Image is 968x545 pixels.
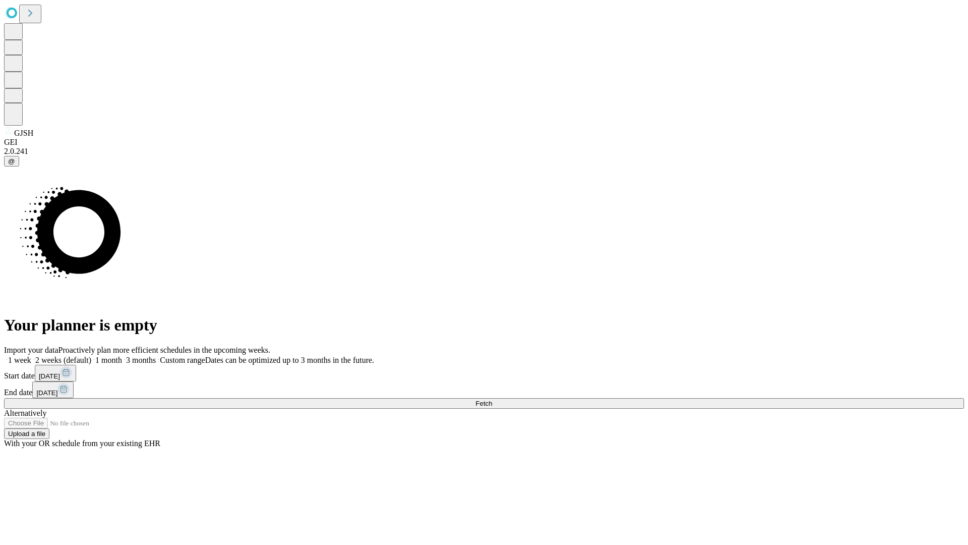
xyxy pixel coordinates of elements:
span: [DATE] [39,372,60,380]
div: 2.0.241 [4,147,964,156]
div: GEI [4,138,964,147]
span: Custom range [160,356,205,364]
span: [DATE] [36,389,57,397]
button: Upload a file [4,428,49,439]
span: GJSH [14,129,33,137]
span: Alternatively [4,409,46,417]
span: Import your data [4,346,58,354]
span: 3 months [126,356,156,364]
div: End date [4,381,964,398]
button: [DATE] [35,365,76,381]
span: Dates can be optimized up to 3 months in the future. [205,356,374,364]
button: [DATE] [32,381,74,398]
div: Start date [4,365,964,381]
span: With your OR schedule from your existing EHR [4,439,160,448]
span: Fetch [475,400,492,407]
span: @ [8,157,15,165]
button: @ [4,156,19,167]
span: 1 month [95,356,122,364]
span: Proactively plan more efficient schedules in the upcoming weeks. [58,346,270,354]
h1: Your planner is empty [4,316,964,335]
button: Fetch [4,398,964,409]
span: 1 week [8,356,31,364]
span: 2 weeks (default) [35,356,91,364]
